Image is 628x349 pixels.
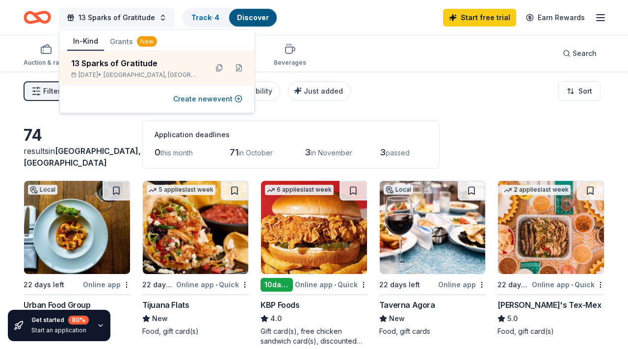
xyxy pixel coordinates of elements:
[265,185,334,195] div: 6 applies last week
[31,316,89,324] div: Get started
[24,6,51,29] a: Home
[261,180,367,346] a: Image for KBP Foods6 applieslast week10days leftOnline app•QuickKBP Foods4.0Gift card(s), free ch...
[497,326,604,336] div: Food, gift card(s)
[67,32,104,51] button: In-Kind
[261,278,293,292] div: 10 days left
[143,181,249,274] img: Image for Tijuana Flats
[155,147,160,157] span: 0
[147,185,215,195] div: 5 applies last week
[270,313,282,324] span: 4.0
[237,13,269,22] a: Discover
[261,326,367,346] div: Gift card(s), free chicken sandwich card(s), discounted catering
[261,181,367,274] img: Image for KBP Foods
[438,278,486,291] div: Online app
[520,9,591,26] a: Earn Rewards
[155,129,427,141] div: Application deadlines
[191,13,219,22] a: Track· 4
[379,326,486,336] div: Food, gift cards
[304,87,343,95] span: Just added
[571,281,573,289] span: •
[502,185,571,195] div: 2 applies last week
[173,93,242,105] button: Create newevent
[305,147,311,157] span: 3
[386,149,410,157] span: passed
[379,299,435,311] div: Taverna Agora
[215,281,217,289] span: •
[142,326,249,336] div: Food, gift card(s)
[497,299,601,311] div: [PERSON_NAME]'s Tex-Mex
[104,71,200,79] span: [GEOGRAPHIC_DATA], [GEOGRAPHIC_DATA]
[389,313,405,324] span: New
[274,59,306,67] div: Beverages
[176,278,249,291] div: Online app Quick
[24,180,131,336] a: Image for Urban Food GroupLocal22 days leftOnline appUrban Food GroupNewGift cards, food donations
[334,281,336,289] span: •
[261,299,299,311] div: KBP Foods
[24,146,141,168] span: in
[497,180,604,336] a: Image for Chuy's Tex-Mex2 applieslast week22 days leftOnline app•Quick[PERSON_NAME]'s Tex-Mex5.0F...
[379,180,486,336] a: Image for Taverna AgoraLocal22 days leftOnline appTaverna AgoraNewFood, gift cards
[183,8,278,27] button: Track· 4Discover
[578,85,592,97] span: Sort
[311,149,352,157] span: in November
[24,125,131,145] div: 74
[230,147,238,157] span: 71
[160,149,193,157] span: this month
[555,44,604,63] button: Search
[71,71,200,79] div: [DATE] •
[24,279,64,291] div: 22 days left
[443,9,516,26] a: Start free trial
[274,39,306,72] button: Beverages
[43,85,60,97] span: Filter
[384,185,413,195] div: Local
[104,33,163,50] button: Grants
[59,8,175,27] button: 13 Sparks of Gratitude
[507,313,518,324] span: 5.0
[241,85,272,97] div: Eligibility
[24,145,131,169] div: results
[232,81,280,101] button: Eligibility
[532,278,604,291] div: Online app Quick
[288,81,351,101] button: Just added
[142,299,189,311] div: Tijuana Flats
[497,279,530,291] div: 22 days left
[24,299,91,311] div: Urban Food Group
[24,81,68,101] button: Filter3
[24,59,68,67] div: Auction & raffle
[24,181,130,274] img: Image for Urban Food Group
[142,279,175,291] div: 22 days left
[558,81,601,101] button: Sort
[380,147,386,157] span: 3
[238,149,273,157] span: in October
[137,36,157,47] div: New
[71,57,200,69] div: 13 Sparks of Gratitude
[379,279,420,291] div: 22 days left
[573,48,597,59] span: Search
[498,181,604,274] img: Image for Chuy's Tex-Mex
[31,326,89,334] div: Start an application
[380,181,486,274] img: Image for Taverna Agora
[24,39,68,72] button: Auction & raffle
[68,316,89,324] div: 80 %
[83,278,131,291] div: Online app
[24,146,141,168] span: [GEOGRAPHIC_DATA], [GEOGRAPHIC_DATA]
[78,12,155,24] span: 13 Sparks of Gratitude
[28,185,57,195] div: Local
[295,278,367,291] div: Online app Quick
[142,180,249,336] a: Image for Tijuana Flats5 applieslast week22 days leftOnline app•QuickTijuana FlatsNewFood, gift c...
